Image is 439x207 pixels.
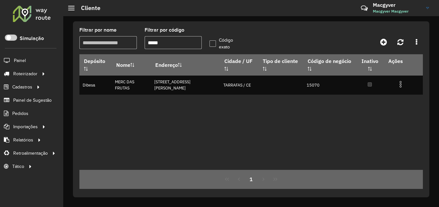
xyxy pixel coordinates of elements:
[112,76,151,95] td: MERC DAS FRUTAS
[13,123,38,130] span: Importações
[79,76,112,95] td: Dibesa
[373,2,421,8] h3: Macgyver
[13,150,48,157] span: Retroalimentação
[13,97,52,104] span: Painel de Sugestão
[384,54,423,68] th: Ações
[151,76,220,95] td: [STREET_ADDRESS][PERSON_NAME]
[12,84,32,90] span: Cadastros
[220,76,258,95] td: TARRAFAS / CE
[75,5,100,12] h2: Cliente
[13,137,33,143] span: Relatórios
[220,54,258,76] th: Cidade / UF
[13,70,37,77] span: Roteirizador
[79,54,112,76] th: Depósito
[303,76,356,95] td: 15070
[373,8,421,14] span: Macgyver Macgyver
[209,37,245,50] label: Código exato
[258,54,303,76] th: Tipo de cliente
[20,35,44,42] label: Simulação
[12,163,24,170] span: Tático
[145,26,184,34] label: Filtrar por código
[151,54,220,76] th: Endereço
[303,54,356,76] th: Código de negócio
[14,57,26,64] span: Painel
[356,54,384,76] th: Inativo
[12,110,28,117] span: Pedidos
[112,54,151,76] th: Nome
[245,173,257,185] button: 1
[357,1,371,15] a: Contato Rápido
[79,26,117,34] label: Filtrar por nome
